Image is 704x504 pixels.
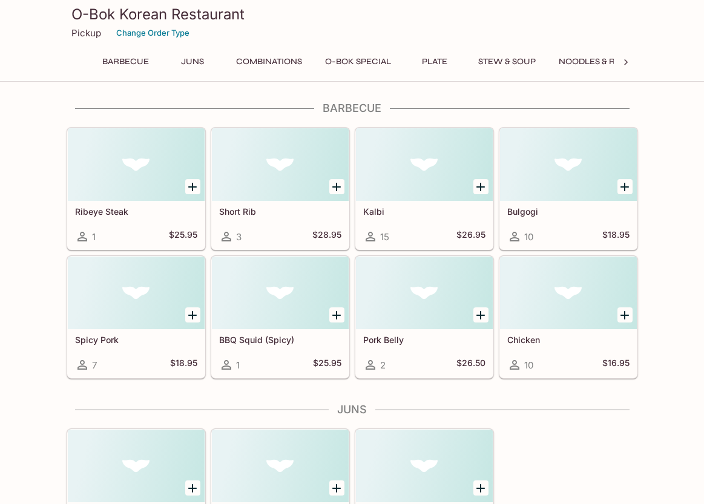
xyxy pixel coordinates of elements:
[456,358,485,372] h5: $26.50
[329,307,344,322] button: Add BBQ Squid (Spicy)
[380,231,389,243] span: 15
[111,24,195,42] button: Change Order Type
[312,229,341,244] h5: $28.95
[318,53,398,70] button: O-BOK Special
[472,53,542,70] button: Stew & Soup
[185,307,200,322] button: Add Spicy Pork
[363,335,485,345] h5: Pork Belly
[236,359,240,371] span: 1
[92,359,97,371] span: 7
[380,359,386,371] span: 2
[355,128,493,250] a: Kalbi15$26.95
[507,206,630,217] h5: Bulgogi
[169,229,197,244] h5: $25.95
[68,128,205,201] div: Ribeye Steak
[67,403,638,416] h4: Juns
[212,128,349,201] div: Short Rib
[500,128,637,201] div: Bulgogi
[165,53,220,70] button: Juns
[211,256,349,378] a: BBQ Squid (Spicy)1$25.95
[68,430,205,502] div: Meat Jun
[170,358,197,372] h5: $18.95
[219,335,341,345] h5: BBQ Squid (Spicy)
[236,231,242,243] span: 3
[67,128,205,250] a: Ribeye Steak1$25.95
[552,53,636,70] button: Noodles & Rice
[96,53,156,70] button: Barbecue
[524,231,533,243] span: 10
[219,206,341,217] h5: Short Rib
[499,256,637,378] a: Chicken10$16.95
[456,229,485,244] h5: $26.95
[212,430,349,502] div: Fish Jun
[602,358,630,372] h5: $16.95
[507,335,630,345] h5: Chicken
[92,231,96,243] span: 1
[363,206,485,217] h5: Kalbi
[617,307,633,322] button: Add Chicken
[185,480,200,496] button: Add Meat Jun
[499,128,637,250] a: Bulgogi10$18.95
[602,229,630,244] h5: $18.95
[313,358,341,372] h5: $25.95
[407,53,462,70] button: Plate
[617,179,633,194] button: Add Bulgogi
[75,335,197,345] h5: Spicy Pork
[75,206,197,217] h5: Ribeye Steak
[329,480,344,496] button: Add Fish Jun
[212,257,349,329] div: BBQ Squid (Spicy)
[356,257,493,329] div: Pork Belly
[185,179,200,194] button: Add Ribeye Steak
[71,5,633,24] h3: O-Bok Korean Restaurant
[500,257,637,329] div: Chicken
[329,179,344,194] button: Add Short Rib
[71,27,101,39] p: Pickup
[67,256,205,378] a: Spicy Pork7$18.95
[524,359,533,371] span: 10
[356,128,493,201] div: Kalbi
[355,256,493,378] a: Pork Belly2$26.50
[229,53,309,70] button: Combinations
[356,430,493,502] div: Shrimp Jun
[473,307,489,322] button: Add Pork Belly
[473,179,489,194] button: Add Kalbi
[67,102,638,115] h4: Barbecue
[473,480,489,496] button: Add Shrimp Jun
[68,257,205,329] div: Spicy Pork
[211,128,349,250] a: Short Rib3$28.95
